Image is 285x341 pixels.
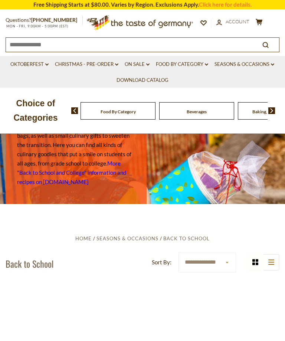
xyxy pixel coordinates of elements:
[101,109,136,114] a: Food By Category
[125,60,150,68] a: On Sale
[187,109,207,114] a: Beverages
[6,24,69,28] span: MON - FRI, 9:00AM - 5:00PM (EST)
[163,235,210,241] a: Back to School
[6,258,54,269] h1: Back to School
[214,60,274,68] a: Seasons & Occasions
[268,107,275,114] img: next arrow
[10,60,49,68] a: Oktoberfest
[17,160,126,185] a: More "Back to School and College" information and recipes on [DOMAIN_NAME]
[199,1,252,8] a: Click here for details.
[55,60,118,68] a: Christmas - PRE-ORDER
[156,60,208,68] a: Food By Category
[6,16,83,25] p: Questions?
[226,19,249,24] span: Account
[31,17,77,23] a: [PHONE_NUMBER]
[117,76,168,84] a: Download Catalog
[75,235,92,241] a: Home
[216,18,249,26] a: Account
[96,235,158,241] a: Seasons & Occasions
[152,258,171,267] label: Sort By:
[17,85,135,187] p: It is a custom in [GEOGRAPHIC_DATA] to present first-graders with a cone-shaped, decorative bag, ...
[71,107,78,114] img: previous arrow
